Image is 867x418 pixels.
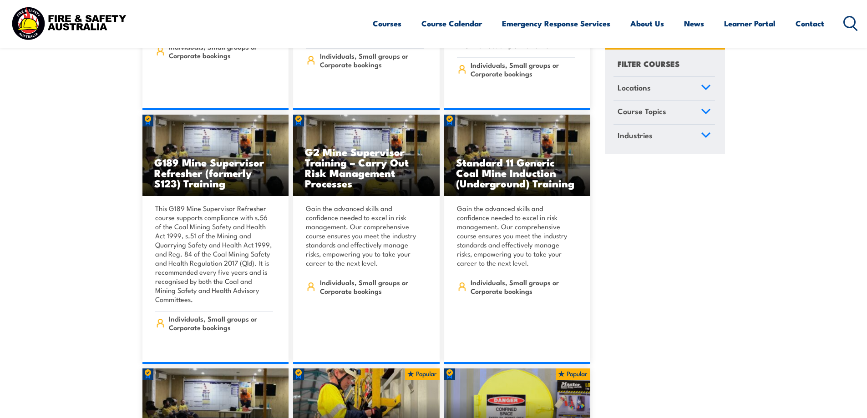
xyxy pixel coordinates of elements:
[724,11,776,35] a: Learner Portal
[169,42,273,60] span: Individuals, Small groups or Corporate bookings
[630,11,664,35] a: About Us
[684,11,704,35] a: News
[456,157,579,188] h3: Standard 11 Generic Coal Mine Induction (Underground) Training
[142,115,289,196] img: Standard 11 Generic Coal Mine Induction (Surface) TRAINING (1)
[613,77,715,101] a: Locations
[373,11,401,35] a: Courses
[471,60,575,78] span: Individuals, Small groups or Corporate bookings
[444,115,591,196] a: Standard 11 Generic Coal Mine Induction (Underground) Training
[293,115,440,196] img: Standard 11 Generic Coal Mine Induction (Surface) TRAINING (1)
[613,125,715,148] a: Industries
[306,204,424,267] p: Gain the advanced skills and confidence needed to excel in risk management. Our comprehensive cou...
[618,106,666,118] span: Course Topics
[155,204,274,304] p: This G189 Mine Supervisor Refresher course supports compliance with s.56 of the Coal Mining Safet...
[618,57,679,70] h4: FILTER COURSES
[796,11,824,35] a: Contact
[320,278,424,295] span: Individuals, Small groups or Corporate bookings
[502,11,610,35] a: Emergency Response Services
[154,157,277,188] h3: G189 Mine Supervisor Refresher (formerly S123) Training
[457,204,575,267] p: Gain the advanced skills and confidence needed to excel in risk management. Our comprehensive cou...
[320,51,424,69] span: Individuals, Small groups or Corporate bookings
[305,146,428,188] h3: G2 Mine Supervisor Training – Carry Out Risk Management Processes
[471,278,575,295] span: Individuals, Small groups or Corporate bookings
[142,115,289,196] a: G189 Mine Supervisor Refresher (formerly S123) Training
[618,129,653,141] span: Industries
[293,115,440,196] a: G2 Mine Supervisor Training – Carry Out Risk Management Processes
[444,115,591,196] img: Standard 11 Generic Coal Mine Induction (Surface) TRAINING (1)
[618,81,651,94] span: Locations
[613,101,715,125] a: Course Topics
[169,314,273,332] span: Individuals, Small groups or Corporate bookings
[421,11,482,35] a: Course Calendar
